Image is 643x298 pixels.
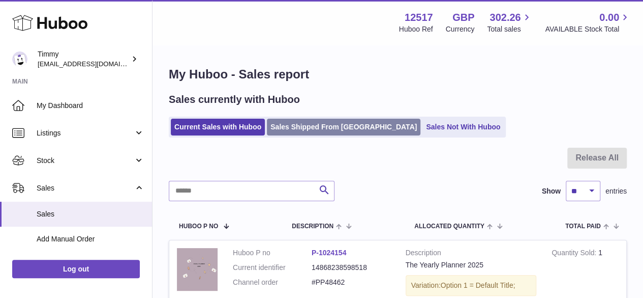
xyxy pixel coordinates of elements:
span: Stock [37,156,134,166]
div: The Yearly Planner 2025 [406,260,537,270]
dt: Channel order [233,278,312,287]
div: Huboo Ref [399,24,433,34]
span: Sales [37,183,134,193]
a: Sales Shipped From [GEOGRAPHIC_DATA] [267,119,420,136]
span: My Dashboard [37,101,144,111]
span: AVAILABLE Stock Total [545,24,631,34]
a: Current Sales with Huboo [171,119,265,136]
span: 302.26 [489,11,520,24]
a: P-1024154 [312,249,347,257]
span: Total sales [487,24,532,34]
strong: Quantity Sold [552,249,598,259]
div: Variation: [406,275,537,296]
span: Description [292,223,333,230]
div: Currency [446,24,475,34]
a: 302.26 Total sales [487,11,532,34]
span: Huboo P no [179,223,218,230]
span: Sales [37,209,144,219]
span: 0.00 [599,11,619,24]
strong: Description [406,248,537,260]
h1: My Huboo - Sales report [169,66,627,83]
a: Log out [12,260,140,278]
dd: 14868238598518 [312,263,390,273]
span: ALLOCATED Quantity [414,223,484,230]
h2: Sales currently with Huboo [169,93,300,106]
a: 0.00 AVAILABLE Stock Total [545,11,631,34]
img: internalAdmin-12517@internal.huboo.com [12,51,27,67]
label: Show [542,186,561,196]
dt: Current identifier [233,263,312,273]
span: Listings [37,128,134,138]
strong: 12517 [405,11,433,24]
span: [EMAIL_ADDRESS][DOMAIN_NAME] [38,60,149,68]
span: Add Manual Order [37,234,144,244]
span: entries [605,186,627,196]
dt: Huboo P no [233,248,312,258]
img: 125171733896347.png [177,248,218,291]
span: Total paid [565,223,601,230]
span: Option 1 = Default Title; [441,281,515,289]
strong: GBP [452,11,474,24]
div: Timmy [38,49,129,69]
dd: #PP48462 [312,278,390,287]
a: Sales Not With Huboo [422,119,504,136]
